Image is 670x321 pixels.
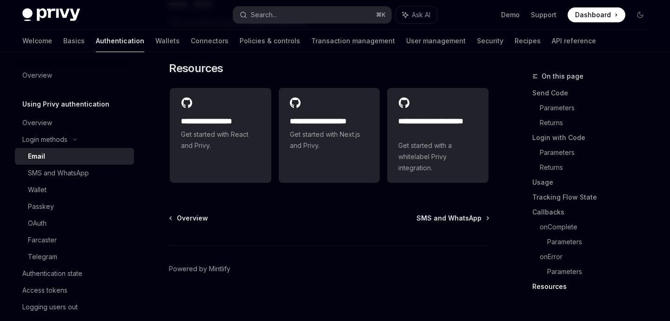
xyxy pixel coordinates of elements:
[532,130,655,145] a: Login with Code
[22,8,80,21] img: dark logo
[542,71,583,82] span: On this page
[28,234,57,246] div: Farcaster
[540,115,655,130] a: Returns
[22,30,52,52] a: Welcome
[416,214,489,223] a: SMS and WhatsApp
[15,265,134,282] a: Authentication state
[532,175,655,190] a: Usage
[540,100,655,115] a: Parameters
[15,114,134,131] a: Overview
[22,117,52,128] div: Overview
[477,30,503,52] a: Security
[28,218,47,229] div: OAuth
[15,67,134,84] a: Overview
[28,151,45,162] div: Email
[170,214,208,223] a: Overview
[398,140,477,174] span: Get started with a whitelabel Privy integration.
[169,264,230,274] a: Powered by Mintlify
[15,181,134,198] a: Wallet
[15,148,134,165] a: Email
[552,30,596,52] a: API reference
[540,145,655,160] a: Parameters
[22,301,78,313] div: Logging users out
[28,251,57,262] div: Telegram
[540,160,655,175] a: Returns
[22,285,67,296] div: Access tokens
[96,30,144,52] a: Authentication
[311,30,395,52] a: Transaction management
[181,129,260,151] span: Get started with React and Privy.
[22,99,109,110] h5: Using Privy authentication
[177,214,208,223] span: Overview
[155,30,180,52] a: Wallets
[22,70,52,81] div: Overview
[633,7,648,22] button: Toggle dark mode
[376,11,386,19] span: ⌘ K
[532,279,655,294] a: Resources
[501,10,520,20] a: Demo
[396,7,437,23] button: Ask AI
[22,268,82,279] div: Authentication state
[547,234,655,249] a: Parameters
[540,220,655,234] a: onComplete
[22,134,67,145] div: Login methods
[416,214,482,223] span: SMS and WhatsApp
[532,190,655,205] a: Tracking Flow State
[532,205,655,220] a: Callbacks
[575,10,611,20] span: Dashboard
[15,198,134,215] a: Passkey
[406,30,466,52] a: User management
[15,165,134,181] a: SMS and WhatsApp
[532,86,655,100] a: Send Code
[531,10,556,20] a: Support
[169,61,223,76] span: Resources
[233,7,391,23] button: Search...⌘K
[15,232,134,248] a: Farcaster
[191,30,228,52] a: Connectors
[15,282,134,299] a: Access tokens
[15,299,134,315] a: Logging users out
[15,215,134,232] a: OAuth
[515,30,541,52] a: Recipes
[28,184,47,195] div: Wallet
[547,264,655,279] a: Parameters
[568,7,625,22] a: Dashboard
[540,249,655,264] a: onError
[412,10,430,20] span: Ask AI
[28,201,54,212] div: Passkey
[240,30,300,52] a: Policies & controls
[28,167,89,179] div: SMS and WhatsApp
[251,9,277,20] div: Search...
[63,30,85,52] a: Basics
[290,129,369,151] span: Get started with Next.js and Privy.
[15,248,134,265] a: Telegram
